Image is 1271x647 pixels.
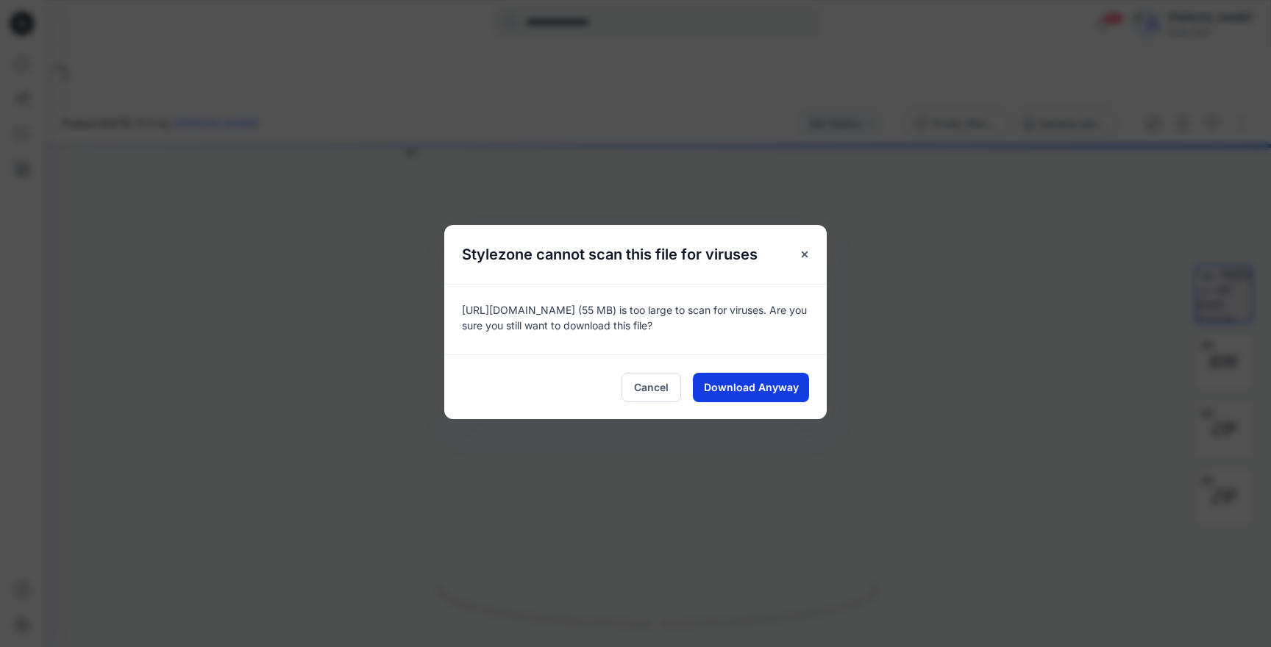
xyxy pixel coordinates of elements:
h5: Stylezone cannot scan this file for viruses [444,225,775,284]
button: Close [791,241,818,268]
div: [URL][DOMAIN_NAME] (55 MB) is too large to scan for viruses. Are you sure you still want to downl... [444,284,827,354]
span: Cancel [634,379,669,395]
button: Download Anyway [693,373,809,402]
span: Download Anyway [704,379,799,395]
button: Cancel [622,373,681,402]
